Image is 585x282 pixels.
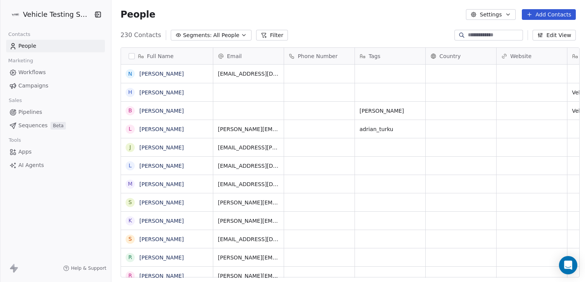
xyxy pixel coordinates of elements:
[6,79,105,92] a: Campaigns
[6,106,105,118] a: Pipelines
[139,144,184,151] a: [PERSON_NAME]
[139,254,184,261] a: [PERSON_NAME]
[359,107,421,115] span: [PERSON_NAME]
[18,42,36,50] span: People
[466,9,515,20] button: Settings
[426,48,496,64] div: Country
[6,66,105,79] a: Workflows
[139,71,184,77] a: [PERSON_NAME]
[5,55,36,66] span: Marketing
[6,119,105,132] a: SequencesBeta
[359,125,421,133] span: adrian_turku
[139,199,184,206] a: [PERSON_NAME]
[213,48,284,64] div: Email
[5,95,25,106] span: Sales
[559,256,577,274] div: Open Intercom Messenger
[128,198,132,206] div: S
[139,89,184,96] a: [PERSON_NAME]
[183,31,212,39] span: Segments:
[5,135,24,146] span: Tools
[510,52,532,60] span: Website
[497,48,567,64] div: Website
[147,52,174,60] span: Full Name
[218,125,279,133] span: [PERSON_NAME][EMAIL_ADDRESS][DOMAIN_NAME]
[369,52,381,60] span: Tags
[213,31,239,39] span: All People
[129,143,131,151] div: J
[129,125,132,133] div: L
[128,70,132,78] div: N
[121,9,155,20] span: People
[121,48,213,64] div: Full Name
[129,162,132,170] div: L
[6,159,105,172] a: AI Agents
[139,218,184,224] a: [PERSON_NAME]
[18,68,46,76] span: Workflows
[6,40,105,52] a: People
[128,88,132,96] div: H
[298,52,338,60] span: Phone Number
[218,217,279,225] span: [PERSON_NAME][EMAIL_ADDRESS][PERSON_NAME][DOMAIN_NAME]
[128,107,132,115] div: B
[128,217,132,225] div: K
[128,235,132,243] div: S
[218,70,279,78] span: [EMAIL_ADDRESS][DOMAIN_NAME]
[218,144,279,151] span: [EMAIL_ADDRESS][PERSON_NAME][DOMAIN_NAME]
[51,122,66,130] span: Beta
[218,272,279,280] span: [PERSON_NAME][EMAIL_ADDRESS][PERSON_NAME][DOMAIN_NAME]
[18,108,42,116] span: Pipelines
[18,148,32,156] span: Apps
[218,162,279,170] span: [EMAIL_ADDRESS][DOMAIN_NAME]
[121,31,161,40] span: 230 Contacts
[139,126,184,132] a: [PERSON_NAME]
[440,52,461,60] span: Country
[139,108,184,114] a: [PERSON_NAME]
[355,48,425,64] div: Tags
[284,48,355,64] div: Phone Number
[128,253,132,261] div: R
[11,10,20,19] img: VTS%20Logo%20Darker.png
[139,273,184,279] a: [PERSON_NAME]
[139,181,184,187] a: [PERSON_NAME]
[128,180,132,188] div: M
[533,30,576,41] button: Edit View
[9,8,88,21] button: Vehicle Testing Solutions
[121,65,213,278] div: grid
[218,180,279,188] span: [EMAIL_ADDRESS][DOMAIN_NAME]
[218,199,279,206] span: [PERSON_NAME][EMAIL_ADDRESS][PERSON_NAME][DOMAIN_NAME]
[71,265,106,271] span: Help & Support
[218,235,279,243] span: [EMAIL_ADDRESS][DOMAIN_NAME]
[6,146,105,158] a: Apps
[227,52,242,60] span: Email
[63,265,106,271] a: Help & Support
[128,272,132,280] div: R
[218,254,279,261] span: [PERSON_NAME][EMAIL_ADDRESS][DOMAIN_NAME]
[23,10,91,19] span: Vehicle Testing Solutions
[256,30,288,41] button: Filter
[139,163,184,169] a: [PERSON_NAME]
[522,9,576,20] button: Add Contacts
[18,82,48,90] span: Campaigns
[139,236,184,242] a: [PERSON_NAME]
[18,161,44,169] span: AI Agents
[5,29,34,40] span: Contacts
[18,122,47,130] span: Sequences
